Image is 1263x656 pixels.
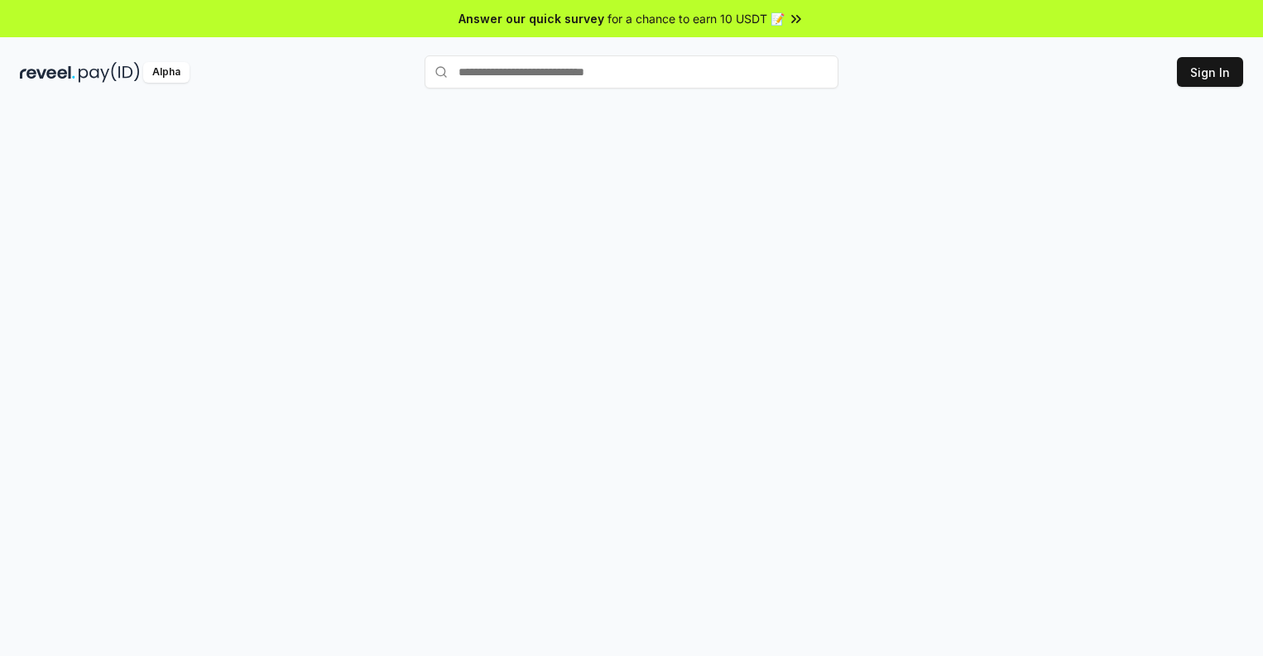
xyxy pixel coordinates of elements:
[143,62,190,83] div: Alpha
[1177,57,1243,87] button: Sign In
[459,10,604,27] span: Answer our quick survey
[79,62,140,83] img: pay_id
[20,62,75,83] img: reveel_dark
[607,10,785,27] span: for a chance to earn 10 USDT 📝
